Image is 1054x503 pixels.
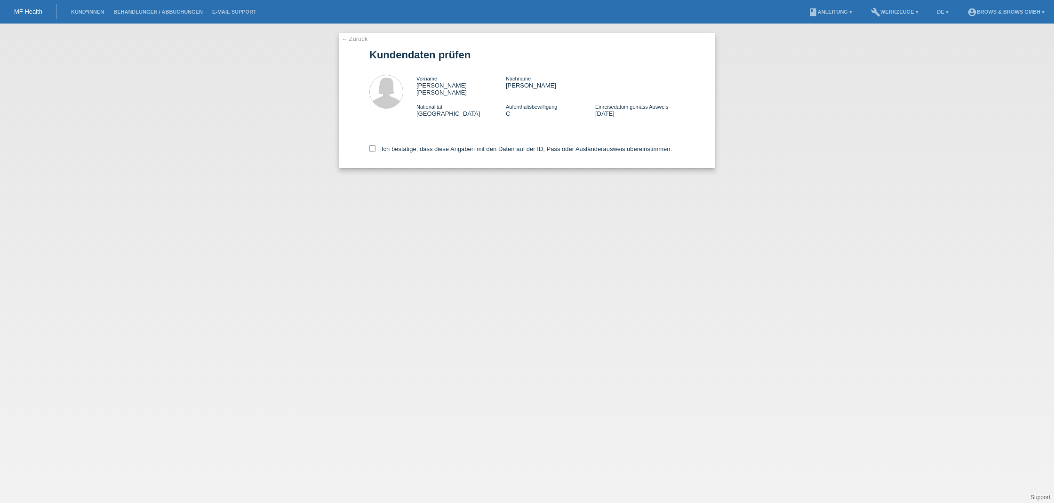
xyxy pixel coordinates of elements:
[416,76,437,81] span: Vorname
[506,75,595,89] div: [PERSON_NAME]
[804,9,857,15] a: bookAnleitung ▾
[109,9,208,15] a: Behandlungen / Abbuchungen
[963,9,1049,15] a: account_circleBrows & Brows GmbH ▾
[369,145,672,152] label: Ich bestätige, dass diese Angaben mit den Daten auf der ID, Pass oder Ausländerausweis übereinsti...
[866,9,923,15] a: buildWerkzeuge ▾
[1030,494,1050,501] a: Support
[506,76,531,81] span: Nachname
[341,35,367,42] a: ← Zurück
[416,103,506,117] div: [GEOGRAPHIC_DATA]
[416,104,442,110] span: Nationalität
[369,49,685,61] h1: Kundendaten prüfen
[208,9,261,15] a: E-Mail Support
[933,9,953,15] a: DE ▾
[967,8,977,17] i: account_circle
[14,8,42,15] a: MF Health
[416,75,506,96] div: [PERSON_NAME] [PERSON_NAME]
[595,103,685,117] div: [DATE]
[506,103,595,117] div: C
[808,8,818,17] i: book
[506,104,557,110] span: Aufenthaltsbewilligung
[66,9,109,15] a: Kund*innen
[871,8,880,17] i: build
[595,104,668,110] span: Einreisedatum gemäss Ausweis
